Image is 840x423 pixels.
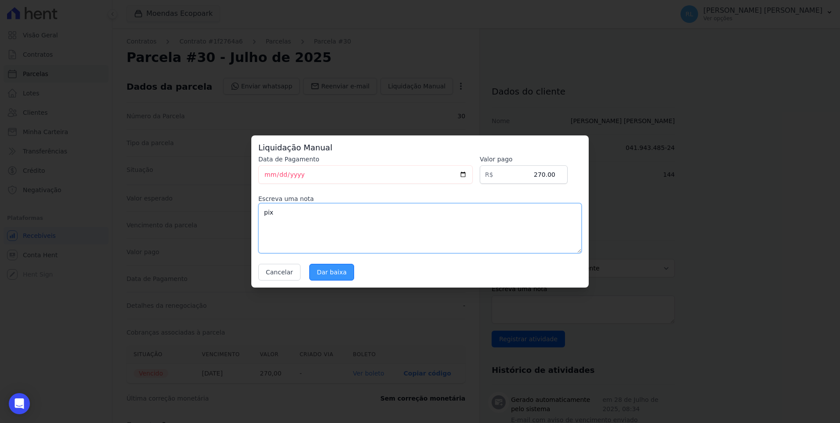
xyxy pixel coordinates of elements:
[258,264,301,281] button: Cancelar
[309,264,354,281] input: Dar baixa
[480,155,568,164] label: Valor pago
[9,393,30,414] div: Open Intercom Messenger
[258,142,582,153] h3: Liquidação Manual
[258,194,582,203] label: Escreva uma nota
[258,155,473,164] label: Data de Pagamento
